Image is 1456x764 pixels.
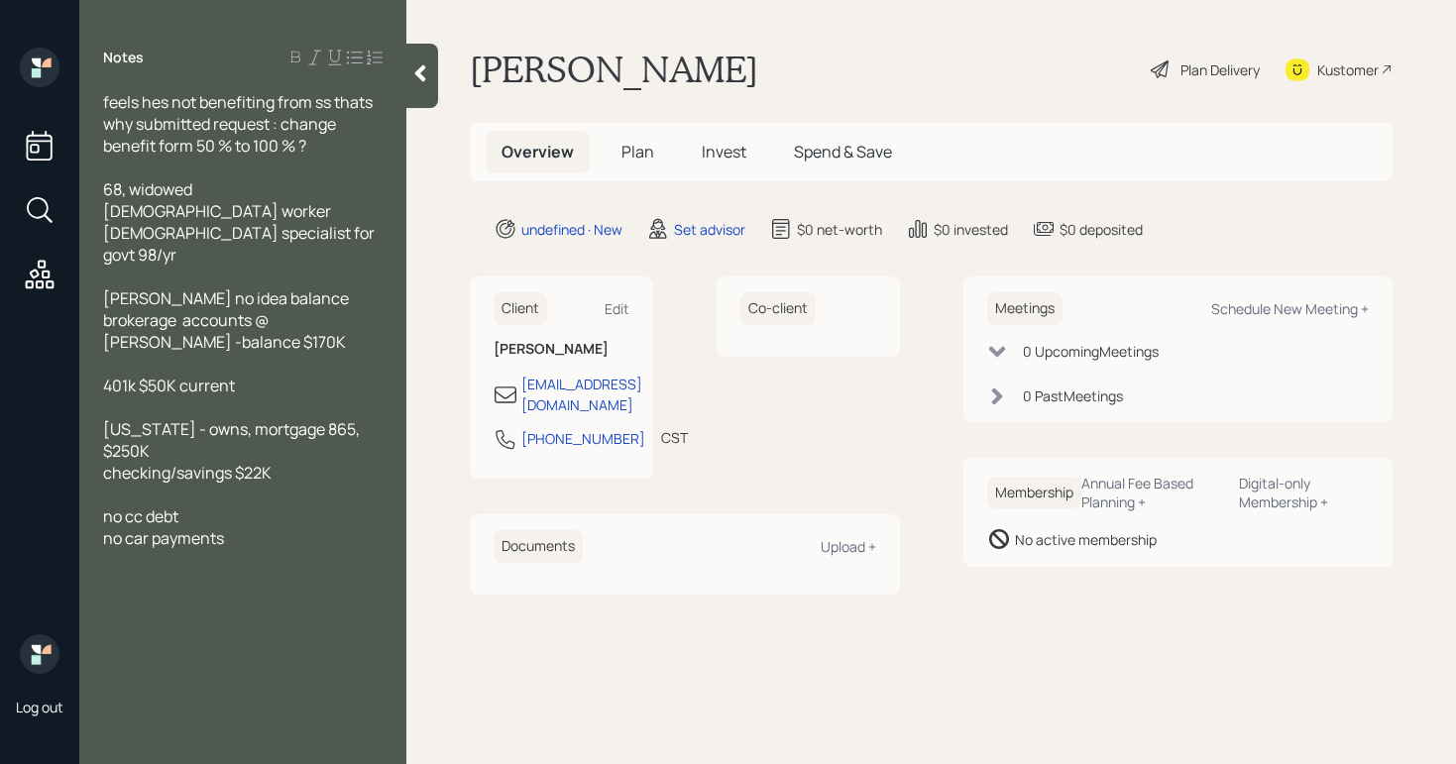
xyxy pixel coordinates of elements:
div: $0 deposited [1060,219,1143,240]
h6: [PERSON_NAME] [494,341,629,358]
div: [PHONE_NUMBER] [521,428,645,449]
span: Spend & Save [794,141,892,163]
div: [EMAIL_ADDRESS][DOMAIN_NAME] [521,374,642,415]
div: Set advisor [674,219,745,240]
div: CST [661,427,688,448]
span: 68, widowed [103,178,192,200]
div: Edit [605,299,629,318]
span: [DEMOGRAPHIC_DATA] worker [DEMOGRAPHIC_DATA] specialist for govt 98/yr [103,200,378,266]
div: Plan Delivery [1180,59,1260,80]
h6: Documents [494,530,583,563]
span: [PERSON_NAME] no idea balance [103,287,349,309]
span: no cc debt [103,505,178,527]
span: 401k $50K current [103,375,235,396]
div: 0 Upcoming Meeting s [1023,341,1159,362]
h6: Meetings [987,292,1063,325]
div: undefined · New [521,219,622,240]
div: Upload + [821,537,876,556]
span: Plan [621,141,654,163]
div: Digital-only Membership + [1239,474,1369,511]
div: No active membership [1015,529,1157,550]
div: Schedule New Meeting + [1211,299,1369,318]
div: Kustomer [1317,59,1379,80]
img: retirable_logo.png [20,634,59,674]
div: 0 Past Meeting s [1023,385,1123,406]
div: Annual Fee Based Planning + [1081,474,1224,511]
span: Invest [702,141,746,163]
span: Overview [502,141,574,163]
label: Notes [103,48,144,67]
div: Log out [16,698,63,716]
span: checking/savings $22K [103,462,272,484]
span: no car payments [103,527,224,549]
div: $0 net-worth [797,219,882,240]
span: feels hes not benefiting from ss thats why submitted request : change benefit form 50 % to 100 % ? [103,91,376,157]
h6: Membership [987,477,1081,509]
span: [US_STATE] - owns, mortgage 865, $250K [103,418,363,462]
h6: Co-client [740,292,816,325]
h1: [PERSON_NAME] [470,48,758,91]
span: brokerage accounts @ [PERSON_NAME] -balance $170K [103,309,346,353]
h6: Client [494,292,547,325]
div: $0 invested [934,219,1008,240]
